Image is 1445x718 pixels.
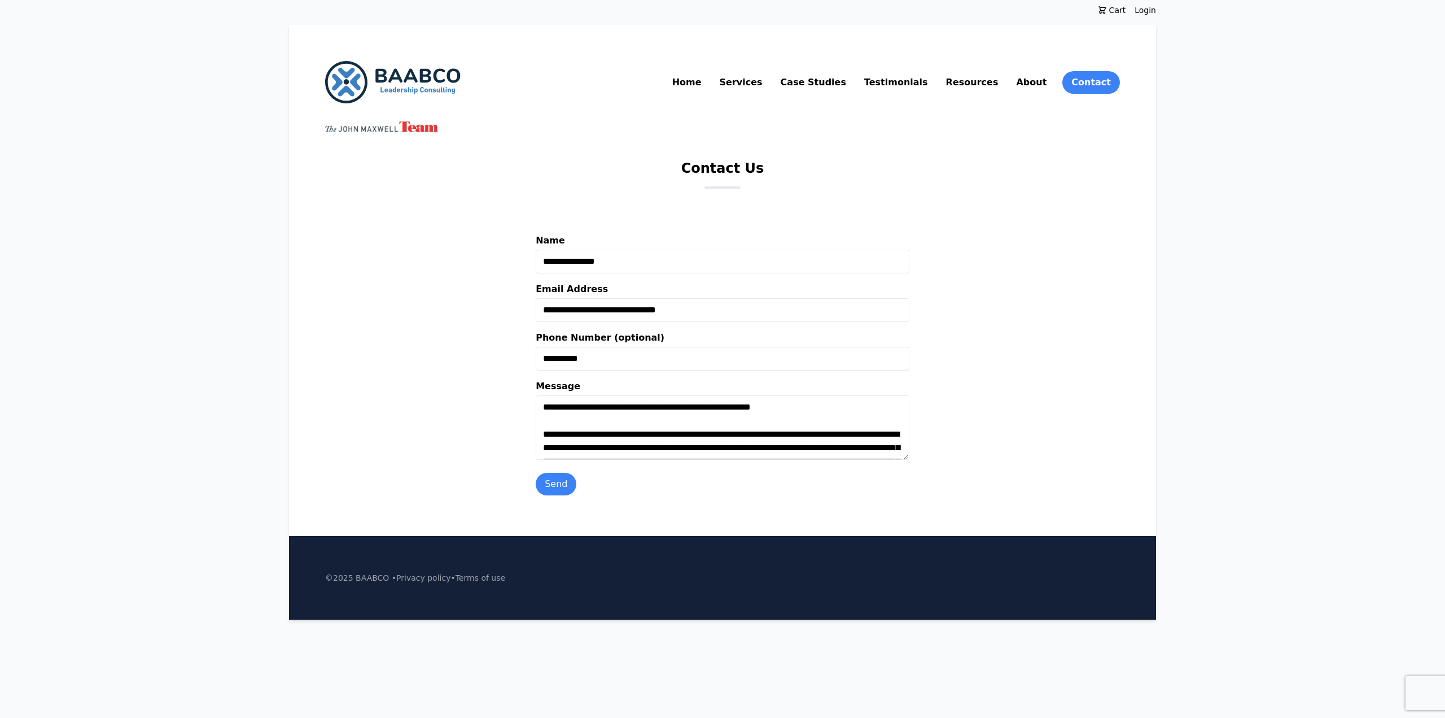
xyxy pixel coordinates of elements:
a: Terms of use [456,573,505,582]
button: Send [536,473,576,495]
h1: Contact Us [681,159,764,186]
span: Cart [1107,5,1126,16]
p: ©2025 BAABCO • • [325,572,505,584]
a: Contact [1062,71,1120,94]
a: Resources [944,73,1001,92]
a: Cart [1089,5,1135,16]
label: Name [536,234,909,250]
a: Testimonials [862,73,930,92]
a: Privacy policy [396,573,450,582]
label: Phone Number (optional) [536,331,909,347]
img: John Maxwell [325,121,438,132]
a: Login [1135,5,1156,16]
label: Email Address [536,282,909,298]
a: Home [670,73,704,92]
img: BAABCO Consulting Services [325,61,461,103]
a: Case Studies [778,73,848,92]
label: Message [536,380,909,395]
a: About [1014,73,1049,92]
a: Services [717,73,765,92]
